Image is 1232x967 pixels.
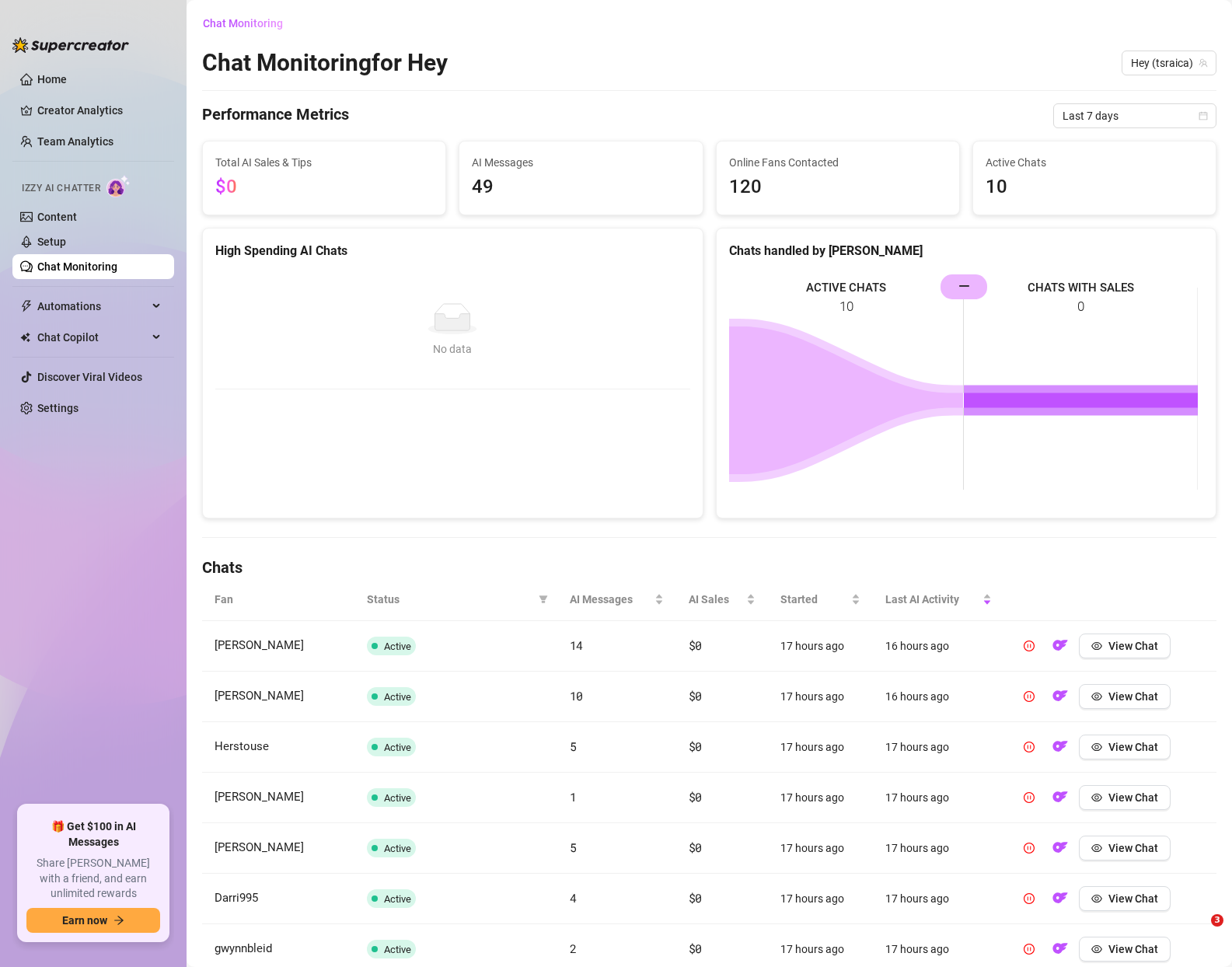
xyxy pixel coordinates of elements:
[384,641,411,652] span: Active
[1063,104,1207,127] span: Last 7 days
[37,294,148,319] span: Automations
[106,175,131,197] img: AI Chatter
[729,154,947,171] span: Online Fans Contacted
[384,893,411,905] span: Active
[215,840,304,854] span: [PERSON_NAME]
[570,789,577,805] span: 1
[1079,785,1171,810] button: View Chat
[1052,637,1068,653] img: OF
[37,260,117,273] a: Chat Monitoring
[1048,886,1073,911] button: OF
[215,241,690,260] div: High Spending AI Chats
[1024,742,1035,752] span: pause-circle
[539,595,548,604] span: filter
[570,738,577,754] span: 5
[1048,744,1073,756] a: OF
[215,154,433,171] span: Total AI Sales & Tips
[1179,914,1216,951] iframe: Intercom live chat
[986,154,1203,171] span: Active Chats
[1091,742,1102,752] span: eye
[1048,836,1073,861] button: OF
[570,840,577,855] span: 5
[202,578,354,621] th: Fan
[37,135,113,148] a: Team Analytics
[202,11,295,36] button: Chat Monitoring
[1108,690,1158,703] span: View Chat
[22,181,100,196] span: Izzy AI Chatter
[215,790,304,804] span: [PERSON_NAME]
[689,890,702,906] span: $0
[215,739,269,753] span: Herstouse
[873,823,1004,874] td: 17 hours ago
[231,340,675,358] div: No data
[1091,792,1102,803] span: eye
[215,941,272,955] span: gwynnbleid
[1052,840,1068,855] img: OF
[1108,741,1158,753] span: View Chat
[689,840,702,855] span: $0
[873,621,1004,672] td: 16 hours ago
[37,98,162,123] a: Creator Analytics
[570,890,577,906] span: 4
[20,300,33,312] span: thunderbolt
[780,591,848,608] span: Started
[1052,890,1068,906] img: OF
[873,672,1004,722] td: 16 hours ago
[986,173,1203,202] span: 10
[1048,845,1073,857] a: OF
[689,688,702,703] span: $0
[570,591,651,608] span: AI Messages
[729,173,947,202] span: 120
[1108,640,1158,652] span: View Chat
[384,944,411,955] span: Active
[37,211,77,223] a: Content
[768,672,873,722] td: 17 hours ago
[768,773,873,823] td: 17 hours ago
[26,856,160,902] span: Share [PERSON_NAME] with a friend, and earn unlimited rewards
[768,823,873,874] td: 17 hours ago
[885,591,979,608] span: Last AI Activity
[37,236,66,248] a: Setup
[1079,836,1171,861] button: View Chat
[1052,738,1068,754] img: OF
[768,874,873,924] td: 17 hours ago
[1048,946,1073,958] a: OF
[202,103,349,128] h4: Performance Metrics
[1108,791,1158,804] span: View Chat
[1131,51,1207,75] span: Hey (tsraica)
[1199,111,1208,120] span: calendar
[873,722,1004,773] td: 17 hours ago
[1048,785,1073,810] button: OF
[113,915,124,926] span: arrow-right
[26,908,160,933] button: Earn nowarrow-right
[384,742,411,753] span: Active
[12,37,129,53] img: logo-BBDzfeDw.svg
[1024,641,1035,651] span: pause-circle
[1108,892,1158,905] span: View Chat
[1079,684,1171,709] button: View Chat
[215,891,258,905] span: Darri995
[1079,735,1171,759] button: View Chat
[472,173,689,202] span: 49
[384,691,411,703] span: Active
[367,591,532,608] span: Status
[570,941,577,956] span: 2
[1024,691,1035,702] span: pause-circle
[215,638,304,652] span: [PERSON_NAME]
[472,154,689,171] span: AI Messages
[1079,937,1171,962] button: View Chat
[1091,893,1102,904] span: eye
[37,371,142,383] a: Discover Viral Videos
[1024,893,1035,904] span: pause-circle
[203,17,283,30] span: Chat Monitoring
[1048,895,1073,908] a: OF
[1108,842,1158,854] span: View Chat
[689,738,702,754] span: $0
[676,578,768,621] th: AI Sales
[1091,641,1102,651] span: eye
[1091,843,1102,854] span: eye
[1048,634,1073,658] button: OF
[873,773,1004,823] td: 17 hours ago
[768,578,873,621] th: Started
[1091,944,1102,955] span: eye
